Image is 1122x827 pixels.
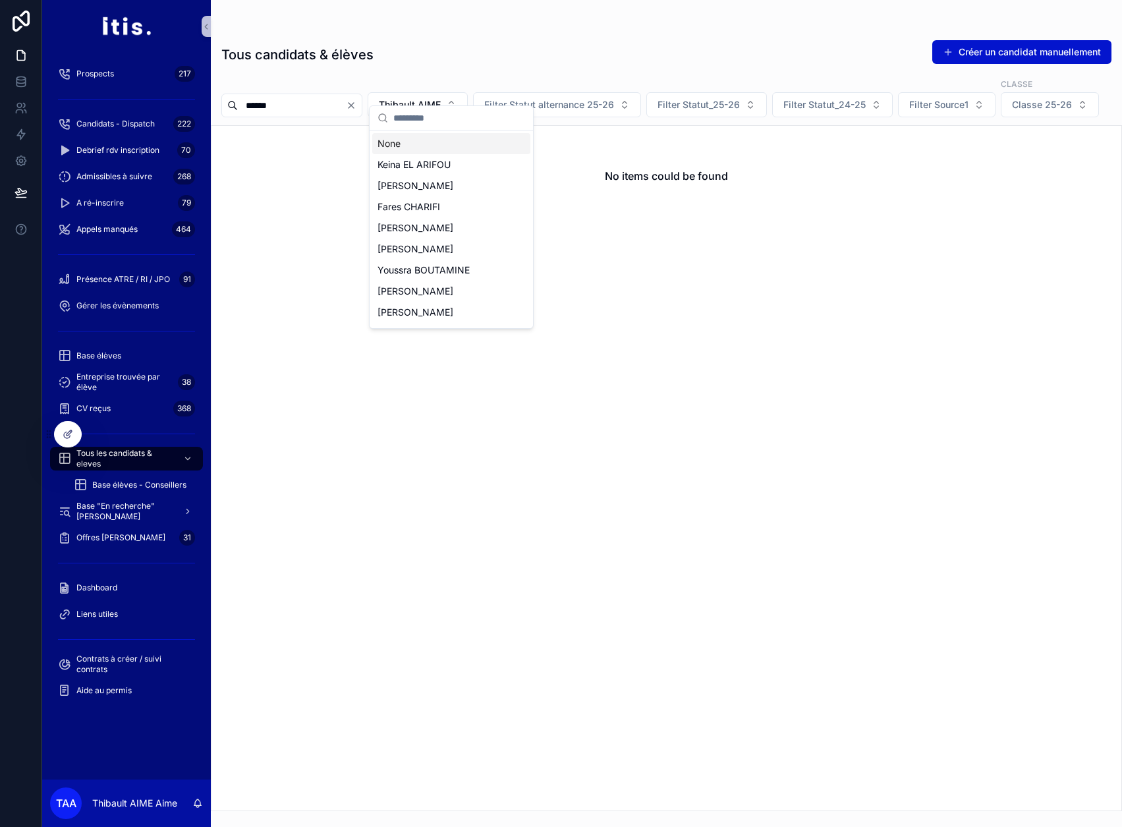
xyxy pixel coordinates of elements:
a: Base élèves [50,344,203,368]
button: Select Button [898,92,996,117]
a: A ré-inscrire79 [50,191,203,215]
a: Gérer les évènements [50,294,203,318]
span: Base "En recherche" [PERSON_NAME] [76,501,173,522]
span: Prospects [76,69,114,79]
button: Select Button [772,92,893,117]
div: 31 [179,530,195,546]
a: Base élèves - Conseillers [66,473,203,497]
span: Filter Statut_25-26 [658,98,740,111]
button: Select Button [646,92,767,117]
button: Clear [346,100,362,111]
a: Prospects217 [50,62,203,86]
span: Filter Source1 [909,98,968,111]
a: Dashboard [50,576,203,600]
div: 79 [178,195,195,211]
span: [PERSON_NAME] [378,306,453,319]
span: Debrief rdv inscription [76,145,159,156]
span: Gérer les évènements [76,300,159,311]
span: Aide au permis [76,685,132,696]
span: [PERSON_NAME] [378,179,453,192]
div: 464 [172,221,195,237]
div: 268 [173,169,195,185]
a: Offres [PERSON_NAME]31 [50,526,203,550]
span: TAA [56,795,76,811]
span: Offres [PERSON_NAME] [76,532,165,543]
h2: No items could be found [605,168,728,184]
a: Tous les candidats & eleves [50,447,203,471]
a: CV reçus368 [50,397,203,420]
span: Filter Statut alternance 25-26 [484,98,614,111]
a: Base "En recherche" [PERSON_NAME] [50,499,203,523]
a: Debrief rdv inscription70 [50,138,203,162]
img: App logo [101,16,151,37]
span: Dashboard [76,583,117,593]
div: None [372,133,530,154]
a: Liens utiles [50,602,203,626]
span: Appels manqués [76,224,138,235]
button: Select Button [1001,92,1099,117]
a: Entreprise trouvée par élève38 [50,370,203,394]
span: [PERSON_NAME] [378,285,453,298]
a: Appels manqués464 [50,217,203,241]
span: [PERSON_NAME] [378,327,453,340]
a: Aide au permis [50,679,203,702]
span: Filter Statut_24-25 [783,98,866,111]
span: Contrats à créer / suivi contrats [76,654,190,675]
span: Tous les candidats & eleves [76,448,173,469]
span: A ré-inscrire [76,198,124,208]
div: 217 [175,66,195,82]
span: Youssra BOUTAMINE [378,264,470,277]
span: Candidats - Dispatch [76,119,155,129]
h1: Tous candidats & élèves [221,45,374,64]
span: Keina EL ARIFOU [378,158,451,171]
div: 70 [177,142,195,158]
a: Présence ATRE / RI / JPO91 [50,268,203,291]
button: Créer un candidat manuellement [932,40,1111,64]
div: Suggestions [370,130,533,328]
a: Contrats à créer / suivi contrats [50,652,203,676]
button: Select Button [473,92,641,117]
span: Classe 25-26 [1012,98,1072,111]
span: Présence ATRE / RI / JPO [76,274,170,285]
div: 91 [179,271,195,287]
span: Fares CHARIFI [378,200,440,214]
span: [PERSON_NAME] [378,221,453,235]
span: Admissibles à suivre [76,171,152,182]
label: Classe [1001,78,1032,90]
a: Admissibles à suivre268 [50,165,203,188]
span: Base élèves - Conseillers [92,480,186,490]
p: Thibault AIME Aime [92,797,177,810]
div: 38 [178,374,195,390]
span: Liens utiles [76,609,118,619]
span: [PERSON_NAME] [378,242,453,256]
div: 368 [173,401,195,416]
span: CV reçus [76,403,111,414]
span: Base élèves [76,351,121,361]
button: Select Button [368,92,468,117]
div: 222 [173,116,195,132]
div: scrollable content [42,53,211,720]
span: Thibault AIME [379,98,441,111]
span: Entreprise trouvée par élève [76,372,173,393]
a: Candidats - Dispatch222 [50,112,203,136]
